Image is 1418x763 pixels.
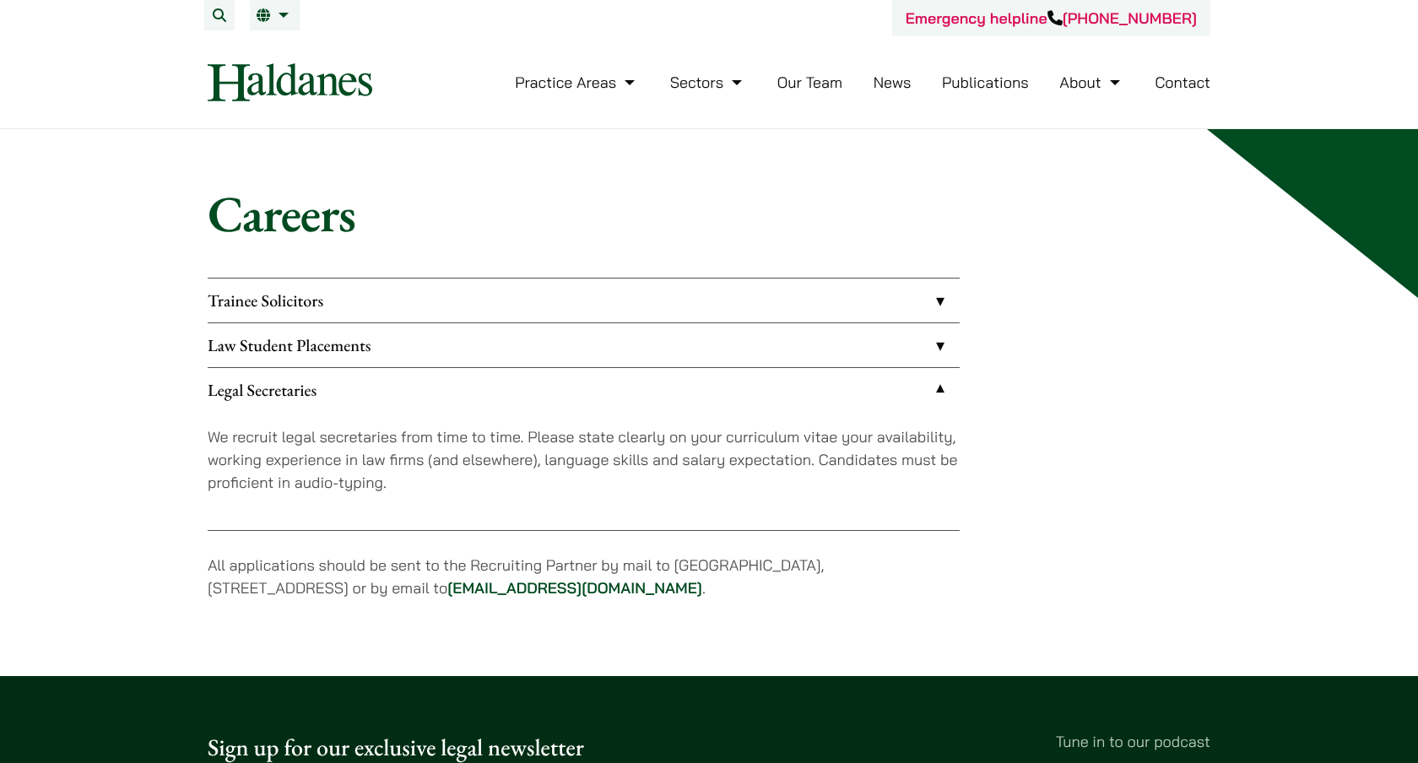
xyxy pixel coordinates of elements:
h1: Careers [208,183,1210,244]
a: EN [257,8,293,22]
div: Legal Secretaries [208,412,960,530]
a: News [874,73,912,92]
img: Logo of Haldanes [208,63,372,101]
a: Trainee Solicitors [208,279,960,322]
a: About [1059,73,1123,92]
a: Law Student Placements [208,323,960,367]
p: We recruit legal secretaries from time to time. Please state clearly on your curriculum vitae you... [208,425,960,494]
a: Publications [942,73,1029,92]
a: Contact [1155,73,1210,92]
p: Tune in to our podcast [723,730,1210,753]
a: Sectors [670,73,746,92]
a: Emergency helpline[PHONE_NUMBER] [906,8,1197,28]
a: Our Team [777,73,842,92]
a: Legal Secretaries [208,368,960,412]
p: All applications should be sent to the Recruiting Partner by mail to [GEOGRAPHIC_DATA], [STREET_A... [208,554,960,599]
a: [EMAIL_ADDRESS][DOMAIN_NAME] [447,578,702,598]
a: Practice Areas [515,73,639,92]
